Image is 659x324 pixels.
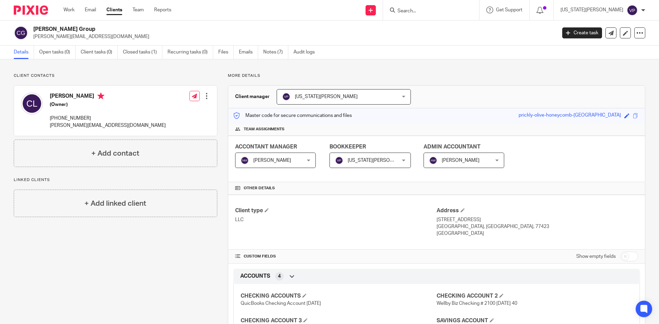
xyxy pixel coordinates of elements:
[235,254,437,259] h4: CUSTOM FIELDS
[437,223,638,230] p: [GEOGRAPHIC_DATA], [GEOGRAPHIC_DATA], 77423
[295,94,358,99] span: [US_STATE][PERSON_NAME]
[50,115,166,122] p: [PHONE_NUMBER]
[154,7,171,13] a: Reports
[253,158,291,163] span: [PERSON_NAME]
[278,273,281,280] span: 4
[50,122,166,129] p: [PERSON_NAME][EMAIL_ADDRESS][DOMAIN_NAME]
[50,93,166,101] h4: [PERSON_NAME]
[424,144,481,149] span: ADMIN ACCOUNTANT
[235,144,297,149] span: ACCONTANT MANAGER
[218,46,234,59] a: Files
[335,156,343,165] img: svg%3E
[241,292,437,300] h4: CHECKING ACCOUNTS
[560,7,623,13] p: [US_STATE][PERSON_NAME]
[33,26,448,33] h2: [PERSON_NAME] Group
[235,207,437,214] h4: Client type
[244,185,275,191] span: Other details
[627,5,638,16] img: svg%3E
[239,46,258,59] a: Emails
[241,156,249,165] img: svg%3E
[81,46,118,59] a: Client tasks (0)
[496,8,522,12] span: Get Support
[293,46,320,59] a: Audit logs
[437,207,638,214] h4: Address
[84,198,146,209] h4: + Add linked client
[397,8,459,14] input: Search
[429,156,437,165] img: svg%3E
[519,112,621,120] div: prickly-olive-honeycomb-[GEOGRAPHIC_DATA]
[233,112,352,119] p: Master code for secure communications and files
[329,144,366,149] span: BOOKKEEPER
[576,253,616,260] label: Show empty fields
[14,46,34,59] a: Details
[123,46,162,59] a: Closed tasks (1)
[235,216,437,223] p: LLC
[97,93,104,99] i: Primary
[33,33,552,40] p: [PERSON_NAME][EMAIL_ADDRESS][DOMAIN_NAME]
[437,230,638,237] p: [GEOGRAPHIC_DATA]
[106,7,122,13] a: Clients
[228,73,645,79] p: More details
[437,292,633,300] h4: CHECKING ACCOUNT 2
[21,93,43,115] img: svg%3E
[132,7,144,13] a: Team
[39,46,76,59] a: Open tasks (0)
[167,46,213,59] a: Recurring tasks (0)
[14,73,217,79] p: Client contacts
[348,158,411,163] span: [US_STATE][PERSON_NAME]
[50,101,166,108] h5: (Owner)
[240,273,270,280] span: ACCOUNTS
[263,46,288,59] a: Notes (7)
[85,7,96,13] a: Email
[91,148,139,159] h4: + Add contact
[14,5,48,15] img: Pixie
[282,93,290,101] img: svg%3E
[63,7,74,13] a: Work
[244,127,285,132] span: Team assignments
[14,26,28,40] img: svg%3E
[437,216,638,223] p: [STREET_ADDRESS]
[241,301,321,306] span: QuicBooks Checking Account [DATE]
[562,27,602,38] a: Create task
[235,93,270,100] h3: Client manager
[437,301,517,306] span: Wellby Biz Checking # 2100 [DATE] 40
[442,158,479,163] span: [PERSON_NAME]
[14,177,217,183] p: Linked clients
